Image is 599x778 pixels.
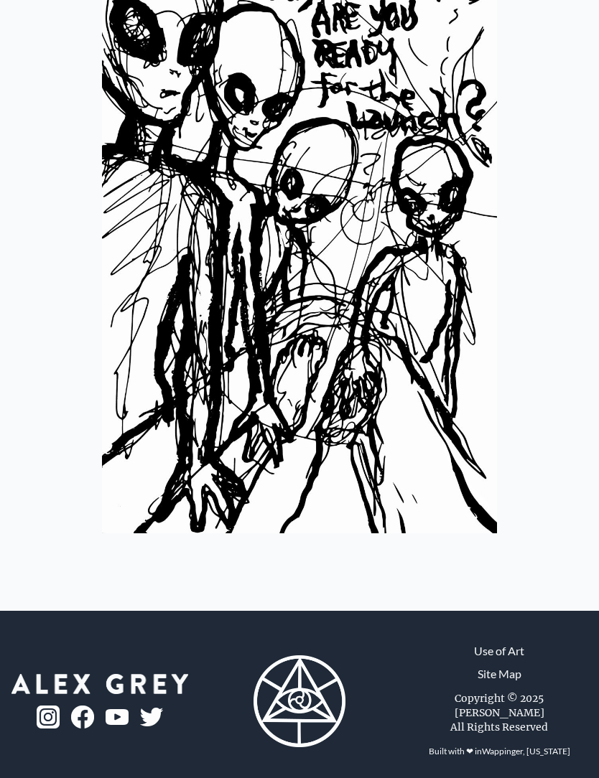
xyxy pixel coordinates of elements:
[106,710,129,726] img: youtube-logo.png
[140,708,163,727] img: twitter-logo.png
[474,643,524,660] a: Use of Art
[37,706,60,729] img: ig-logo.png
[423,741,576,764] div: Built with ❤ in
[450,721,548,735] div: All Rights Reserved
[71,706,94,729] img: fb-logo.png
[417,692,582,721] div: Copyright © 2025 [PERSON_NAME]
[478,666,521,683] a: Site Map
[482,746,570,757] a: Wappinger, [US_STATE]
